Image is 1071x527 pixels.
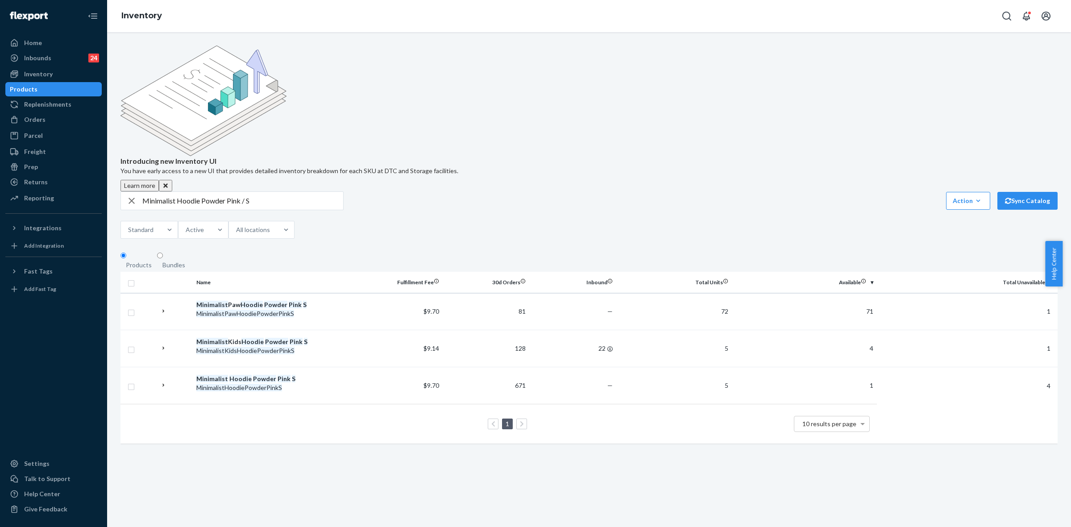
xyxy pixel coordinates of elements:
div: Talk to Support [24,474,71,483]
td: 81 [443,293,530,330]
div: Give Feedback [24,505,67,514]
a: Add Fast Tag [5,282,102,296]
a: Settings [5,456,102,471]
span: 5 [725,344,728,352]
div: Integrations [24,224,62,232]
p: Introducing new Inventory UI [120,156,1058,166]
div: Kids [196,337,352,346]
a: Inbounds24 [5,51,102,65]
div: Freight [24,147,46,156]
em: S [292,375,295,382]
button: Sync Catalog [997,192,1058,210]
em: MinimalistKidsHoodiePowderPinkS [196,347,295,354]
span: 4 [870,344,873,352]
span: $9.14 [423,344,439,352]
div: Inventory [24,70,53,79]
a: Add Integration [5,239,102,253]
em: Pink [290,338,303,345]
button: Open account menu [1037,7,1055,25]
a: Page 1 is your current page [504,420,511,427]
span: — [607,382,613,389]
em: S [303,301,307,308]
em: Minimalist [196,375,228,382]
th: Inbound [529,272,616,293]
span: 5 [725,382,728,389]
p: You have early access to a new UI that provides detailed inventory breakdown for each SKU at DTC ... [120,166,1058,175]
a: Products [5,82,102,96]
a: Freight [5,145,102,159]
button: Action [946,192,990,210]
button: Close Navigation [84,7,102,25]
em: Pink [289,301,302,308]
div: Prep [24,162,38,171]
em: Powder [265,338,288,345]
a: Inventory [5,67,102,81]
div: Home [24,38,42,47]
div: Settings [24,459,50,468]
a: Home [5,36,102,50]
td: 128 [443,330,530,367]
em: Minimalist [196,338,228,345]
div: Replenishments [24,100,71,109]
span: 71 [866,307,873,315]
span: $9.70 [423,307,439,315]
div: Fast Tags [24,267,53,276]
th: 30d Orders [443,272,530,293]
span: $9.70 [423,382,439,389]
button: Learn more [120,180,159,191]
img: new-reports-banner-icon.82668bd98b6a51aee86340f2a7b77ae3.png [120,46,286,156]
div: Products [10,85,37,94]
div: Add Fast Tag [24,285,56,293]
div: Returns [24,178,48,187]
div: Inbounds [24,54,51,62]
a: Replenishments [5,97,102,112]
img: Flexport logo [10,12,48,21]
button: Fast Tags [5,264,102,278]
button: Open notifications [1017,7,1035,25]
em: Hoodie [241,338,264,345]
div: Active [186,225,204,234]
a: Inventory [121,11,162,21]
span: 4 [1047,382,1050,390]
span: 1 [1047,344,1050,352]
input: Bundles [157,253,163,258]
em: Minimalist [196,301,228,308]
div: All locations [236,225,270,234]
em: Hoodie [241,301,263,308]
span: 72 [721,307,728,315]
th: Fulfillment Fee [356,272,443,293]
input: Products [120,253,126,258]
input: All locations [270,225,271,234]
td: 22 [529,330,616,367]
div: Reporting [24,194,54,203]
ol: breadcrumbs [114,3,169,29]
div: Help Center [24,490,60,498]
div: Action [953,196,984,205]
button: Help Center [1045,241,1063,286]
span: — [607,307,613,315]
em: Hoodie [229,375,252,382]
em: Powder [253,375,276,382]
a: Talk to Support [5,472,102,486]
button: Open Search Box [998,7,1016,25]
span: 1 [1047,307,1050,315]
div: Paw [196,300,352,309]
div: Parcel [24,131,43,140]
div: Bundles [162,261,185,270]
a: Help Center [5,487,102,501]
a: Prep [5,160,102,174]
input: Search inventory by name or sku [142,192,343,210]
em: Powder [264,301,287,308]
input: Active [204,225,205,234]
div: Standard [128,225,154,234]
em: MinimalistPawHoodiePowderPinkS [196,310,294,317]
div: Orders [24,115,46,124]
button: Integrations [5,221,102,235]
button: Close [159,180,172,191]
td: 671 [443,367,530,404]
div: 24 [88,54,99,62]
th: Name [193,272,356,293]
a: Reporting [5,191,102,205]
